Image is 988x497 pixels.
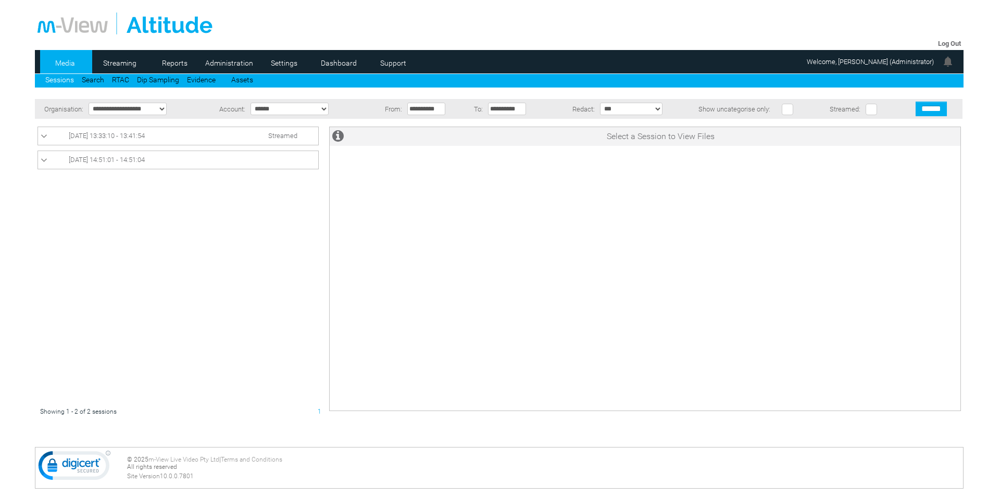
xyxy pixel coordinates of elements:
a: [DATE] 13:33:10 - 13:41:54 [41,130,316,142]
div: © 2025 | All rights reserved [127,456,960,480]
span: Streamed: [830,105,860,113]
span: 1 [318,408,321,415]
a: Evidence [187,76,216,84]
td: From: [373,99,405,119]
a: m-View Live Video Pty Ltd [148,456,219,463]
td: Redact: [546,99,597,119]
img: bell24.png [942,55,954,68]
a: Search [82,76,104,84]
span: Showing 1 - 2 of 2 sessions [40,408,117,415]
span: Welcome, [PERSON_NAME] (Administrator) [807,58,934,66]
a: Log Out [938,40,961,47]
td: Account: [204,99,248,119]
a: Streaming [95,55,145,71]
img: DigiCert Secured Site Seal [38,450,111,486]
span: Streamed [268,132,297,140]
a: Terms and Conditions [221,456,282,463]
a: Dip Sampling [137,76,179,84]
div: Site Version [127,473,960,480]
td: Select a Session to View Files [361,127,960,146]
a: Settings [259,55,309,71]
a: Administration [204,55,255,71]
a: [DATE] 14:51:01 - 14:51:04 [41,154,316,166]
a: Support [368,55,419,71]
a: Sessions [45,76,74,84]
span: Show uncategorise only: [698,105,770,113]
a: Media [40,55,91,71]
span: 10.0.0.7801 [160,473,194,480]
td: Organisation: [35,99,86,119]
span: [DATE] 14:51:01 - 14:51:04 [69,156,145,164]
td: To: [466,99,485,119]
a: Reports [149,55,200,71]
span: [DATE] 13:33:10 - 13:41:54 [69,132,145,140]
a: Dashboard [314,55,364,71]
a: RTAC [112,76,129,84]
a: Assets [231,76,253,84]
